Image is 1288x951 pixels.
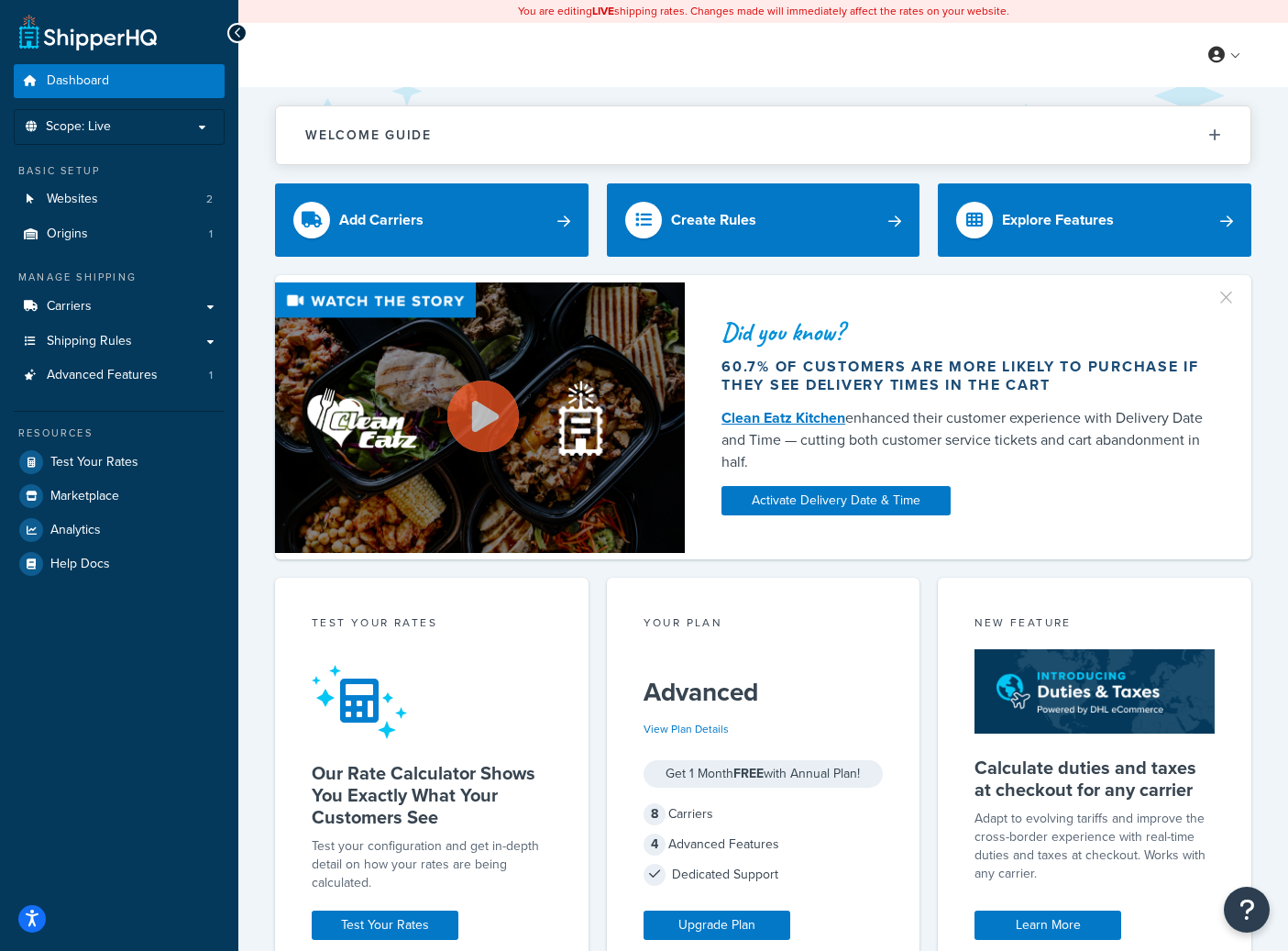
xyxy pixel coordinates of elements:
a: Test Your Rates [312,911,458,940]
a: Add Carriers [275,183,589,257]
div: Did you know? [721,319,1207,345]
span: Carriers [47,299,92,315]
div: 60.7% of customers are more likely to purchase if they see delivery times in the cart [721,358,1207,394]
span: Websites [47,192,98,207]
a: Dashboard [14,64,225,98]
span: Scope: Live [46,119,111,135]
span: Advanced Features [47,368,158,383]
li: Websites [14,182,225,216]
div: Add Carriers [339,207,424,233]
span: 2 [206,192,213,207]
a: Activate Delivery Date & Time [721,486,951,515]
button: Open Resource Center [1224,887,1270,933]
div: Dedicated Support [644,862,884,888]
div: Test your configuration and get in-depth detail on how your rates are being calculated. [312,837,552,892]
a: View Plan Details [644,721,729,737]
div: Explore Features [1002,207,1114,233]
b: LIVE [592,3,614,19]
a: Marketplace [14,480,225,513]
div: Basic Setup [14,163,225,179]
a: Learn More [974,911,1121,940]
span: Shipping Rules [47,334,132,349]
a: Clean Eatz Kitchen [721,407,845,428]
span: Marketplace [50,489,119,504]
img: Video thumbnail [275,282,685,553]
a: Upgrade Plan [644,911,790,940]
a: Analytics [14,514,225,547]
div: Advanced Features [644,832,884,857]
span: Analytics [50,523,101,538]
a: Carriers [14,290,225,324]
a: Websites2 [14,182,225,216]
span: Help Docs [50,557,110,572]
span: Origins [47,227,88,242]
span: 4 [644,834,666,856]
a: Origins1 [14,217,225,251]
div: Carriers [644,802,884,827]
li: Advanced Features [14,359,225,393]
h5: Advanced [644,678,884,707]
strong: FREE [733,764,764,783]
a: Advanced Features1 [14,359,225,393]
div: enhanced their customer experience with Delivery Date and Time — cutting both customer service ti... [721,407,1207,473]
button: Welcome Guide [276,106,1250,164]
div: New Feature [974,614,1215,636]
a: Help Docs [14,547,225,581]
div: Manage Shipping [14,270,225,285]
span: Dashboard [47,73,109,89]
h5: Calculate duties and taxes at checkout for any carrier [974,757,1215,801]
span: 8 [644,803,666,825]
li: Origins [14,217,225,251]
div: Resources [14,426,225,441]
a: Shipping Rules [14,325,225,359]
div: Your Plan [644,614,884,636]
div: Test your rates [312,614,552,636]
span: 1 [209,227,213,242]
span: 1 [209,368,213,383]
a: Test Your Rates [14,446,225,479]
div: Get 1 Month with Annual Plan! [644,760,884,788]
a: Explore Features [938,183,1251,257]
p: Adapt to evolving tariffs and improve the cross-border experience with real-time duties and taxes... [974,810,1215,883]
a: Create Rules [607,183,920,257]
h2: Welcome Guide [305,128,432,142]
div: Create Rules [671,207,756,233]
span: Test Your Rates [50,455,138,470]
h5: Our Rate Calculator Shows You Exactly What Your Customers See [312,762,552,828]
